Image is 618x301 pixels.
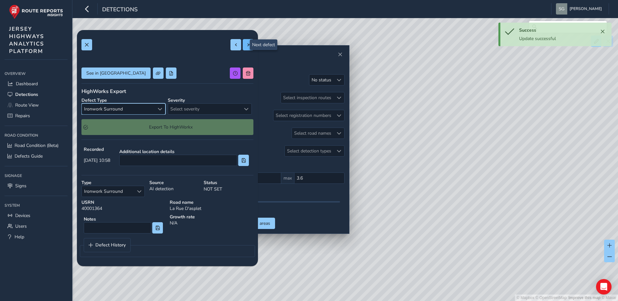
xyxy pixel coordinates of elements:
div: Road Condition [5,130,68,140]
div: HighWorks Export [81,88,253,96]
span: Defect History [95,244,126,248]
span: [PERSON_NAME] [570,3,602,15]
button: Close [598,27,607,36]
input: Search [529,21,607,33]
a: Route View [5,100,68,110]
span: Road Condition (Beta) [15,142,59,149]
strong: Type [81,180,145,186]
div: N/A [167,212,256,239]
span: JERSEY HIGHWAYS ANALYTICS PLATFORM [9,25,44,55]
input: 0 [294,172,345,184]
a: Road Condition (Beta) [5,140,68,151]
div: La Rue D'asplet [167,198,256,214]
span: See in [GEOGRAPHIC_DATA] [86,71,146,77]
img: rr logo [9,5,63,19]
span: Devices [15,213,30,219]
div: Select registration numbers [273,110,334,121]
div: Select severity [241,104,251,115]
a: Devices [5,210,68,221]
span: Detections [102,5,138,15]
button: See in Route View [81,68,151,79]
a: Detections [5,89,68,100]
strong: Severity [168,98,185,104]
div: Update successful [519,36,598,42]
span: Repairs [15,113,30,119]
div: Select a type [154,104,165,115]
a: Repairs [5,110,68,121]
strong: Notes [84,217,163,223]
div: 0 [223,205,340,211]
strong: Defect Type [81,98,107,104]
a: Users [5,221,68,232]
strong: Growth rate [170,214,253,221]
span: Select severity [168,104,241,115]
div: AI detection [147,178,201,200]
div: Select detection types [285,146,334,156]
div: No status [312,77,331,83]
strong: Status [204,180,253,186]
button: Close [336,50,345,59]
span: max [281,172,294,184]
p: NOT SET [204,186,253,193]
a: Dashboard [5,78,68,89]
a: Defects Guide [5,151,68,161]
span: [DATE] 10:58 [84,158,110,164]
strong: Road name [170,200,253,206]
div: Select road names [292,128,334,139]
a: Help [5,232,68,242]
div: Select inspection routes [281,92,334,103]
div: Signage [5,171,68,181]
span: Route View [15,102,39,108]
span: Signs [15,183,27,189]
div: Select a type [134,187,144,197]
div: System [5,201,68,210]
span: Users [15,223,27,229]
img: diamond-layout [556,3,567,15]
span: Dashboard [16,81,38,87]
span: Help [15,234,24,240]
strong: Source [149,180,199,186]
h2: Filters [218,59,345,70]
span: Success [519,27,536,33]
span: Ironwork Surround [82,104,154,115]
a: Defect History [84,239,130,253]
div: 40001364 [79,198,167,214]
span: Ironwork Surround [82,187,134,197]
strong: Additional location details [119,149,249,155]
a: Signs [5,181,68,191]
span: Defects Guide [15,153,43,159]
div: Open Intercom Messenger [596,279,612,295]
span: Detections [15,91,38,98]
div: Overview [5,69,68,78]
button: [PERSON_NAME] [556,3,604,15]
strong: Recorded [84,147,110,153]
strong: USRN [81,200,165,206]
